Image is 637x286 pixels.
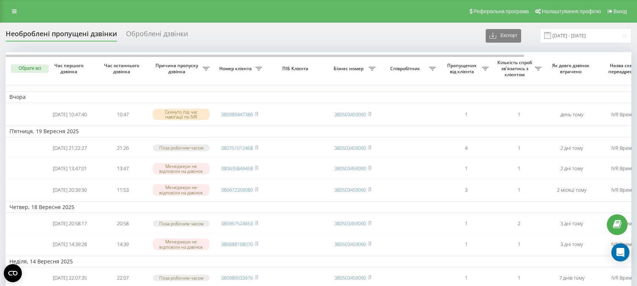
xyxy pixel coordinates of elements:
td: [DATE] 20:58:17 [43,214,96,233]
a: 380503459090 [334,274,366,281]
a: 380989033676 [221,274,253,281]
a: 380503459090 [334,220,366,227]
td: [DATE] 20:39:30 [43,180,96,200]
span: Час останнього дзвінка [102,63,143,74]
td: [DATE] 14:39:28 [43,234,96,254]
td: 4 [440,139,492,157]
a: 380989447386 [221,111,253,118]
td: 1 [440,158,492,178]
div: Менеджери не відповіли на дзвінок [153,184,209,195]
td: 21:26 [96,139,149,157]
td: [DATE] 21:22:27 [43,139,96,157]
span: Налаштування профілю [542,8,601,14]
span: Час першого дзвінка [49,63,90,74]
a: 380635849458 [221,165,253,172]
a: 380967524653 [221,220,253,227]
td: 10:47 [96,105,149,125]
td: 1 [492,158,545,178]
td: 14:39 [96,234,149,254]
td: 1 [492,105,545,125]
td: 3 [440,180,492,200]
td: 2 місяці тому [545,180,598,200]
div: Оброблені дзвінки [126,30,188,42]
span: Як довго дзвінок втрачено [551,63,592,74]
td: 11:53 [96,180,149,200]
div: Поза робочим часом [153,220,209,227]
span: Співробітник [383,66,429,72]
td: день тому [545,105,598,125]
span: Пропущених від клієнта [443,63,482,74]
td: 2 дні тому [545,139,598,157]
div: Менеджери не відповіли на дзвінок [153,163,209,174]
div: Скинуто під час навігації по IVR [153,109,209,120]
div: Менеджери не відповіли на дзвінок [153,238,209,250]
td: 20:58 [96,214,149,233]
td: 1 [440,214,492,233]
td: [DATE] 13:47:01 [43,158,96,178]
a: 380688168070 [221,241,253,248]
td: 3 дні тому [545,234,598,254]
a: 380672359089 [221,186,253,193]
td: [DATE] 10:47:40 [43,105,96,125]
span: Причина пропуску дзвінка [153,63,203,74]
a: 380503459090 [334,241,366,248]
span: Реферальна програма [474,8,529,14]
a: 380751012468 [221,145,253,151]
td: 3 дні тому [545,214,598,233]
td: 1 [492,139,545,157]
td: 1 [492,234,545,254]
a: 380503459090 [334,145,366,151]
span: Номер клієнта [217,66,255,72]
div: Необроблені пропущені дзвінки [6,30,117,42]
a: 380503459090 [334,111,366,118]
div: Поза робочим часом [153,145,209,151]
td: 1 [440,105,492,125]
div: Open Intercom Messenger [611,243,629,261]
td: 13:47 [96,158,149,178]
span: ПІБ Клієнта [272,66,320,72]
button: Експорт [486,29,521,43]
span: Вихід [614,8,627,14]
a: 380503459090 [334,165,366,172]
span: Кількість спроб зв'язатись з клієнтом [496,60,535,77]
td: 1 [492,180,545,200]
span: Бізнес номер [330,66,369,72]
a: 380503459090 [334,186,366,193]
button: Open CMP widget [4,264,22,282]
td: 2 [492,214,545,233]
td: 2 дні тому [545,158,598,178]
button: Обрати всі [11,65,49,73]
td: 1 [440,234,492,254]
div: Поза робочим часом [153,275,209,281]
